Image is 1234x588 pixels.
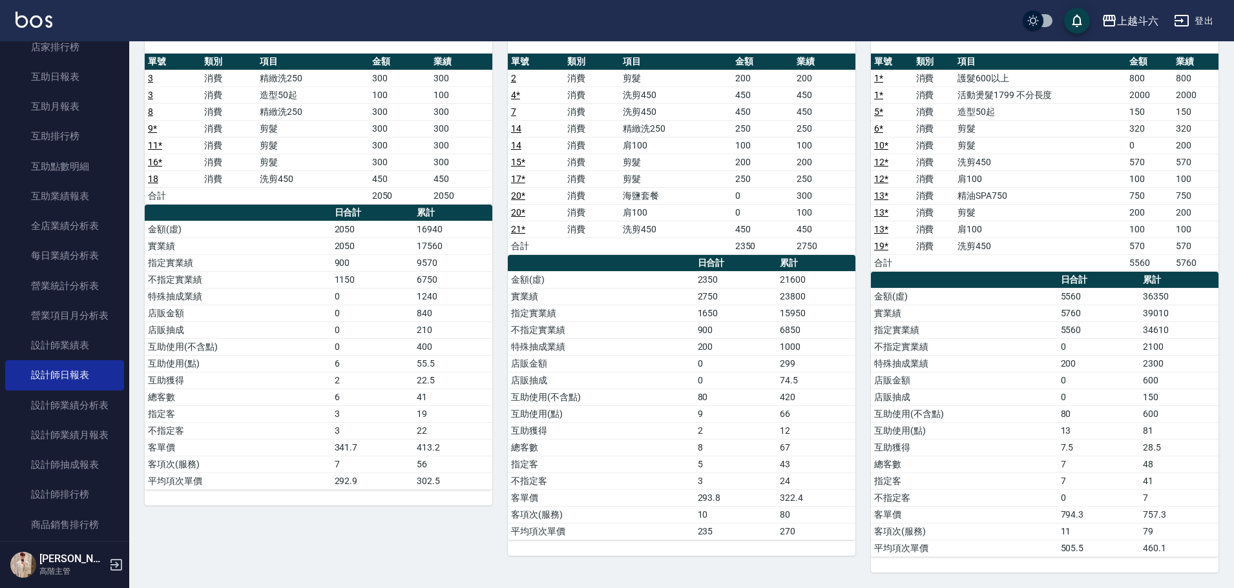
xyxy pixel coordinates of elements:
td: 3 [331,422,413,439]
td: 150 [1173,103,1218,120]
td: 2100 [1140,338,1218,355]
a: 設計師日報表 [5,360,124,390]
td: 450 [732,221,794,238]
td: 消費 [913,120,955,137]
td: 1150 [331,271,413,288]
td: 消費 [913,137,955,154]
th: 類別 [913,54,955,70]
td: 5 [695,456,777,472]
td: 200 [695,338,777,355]
td: 消費 [913,187,955,204]
td: 精緻洗250 [256,103,368,120]
th: 單號 [508,54,564,70]
td: 570 [1126,154,1172,170]
td: 81 [1140,422,1218,439]
td: 300 [369,154,431,170]
td: 消費 [913,154,955,170]
td: 450 [793,86,855,103]
td: 消費 [564,154,620,170]
td: 精緻洗250 [620,120,731,137]
td: 6 [331,355,413,372]
a: 設計師業績月報表 [5,420,124,450]
td: 金額(虛) [145,221,331,238]
td: 2050 [430,187,492,204]
th: 類別 [564,54,620,70]
td: 造型50起 [954,103,1126,120]
td: 5760 [1058,305,1140,321]
td: 肩100 [954,221,1126,238]
td: 48 [1140,456,1218,472]
td: 合計 [871,254,913,271]
td: 消費 [201,170,257,187]
td: 特殊抽成業績 [871,355,1058,372]
th: 金額 [369,54,431,70]
td: 平均項次單價 [145,472,331,489]
td: 金額(虛) [508,271,695,288]
table: a dense table [145,54,492,205]
button: 上越斗六 [1096,8,1164,34]
td: 合計 [508,238,564,254]
td: 450 [732,86,794,103]
a: 營業統計分析表 [5,271,124,301]
td: 300 [793,187,855,204]
td: 36350 [1140,288,1218,305]
th: 金額 [732,54,794,70]
td: 活動燙髮1799 不分長度 [954,86,1126,103]
td: 指定客 [145,405,331,422]
th: 日合計 [331,205,413,221]
td: 剪髮 [954,204,1126,221]
td: 200 [732,70,794,86]
td: 3 [331,405,413,422]
td: 5760 [1173,254,1218,271]
td: 100 [1173,221,1218,238]
td: 300 [430,137,492,154]
a: 商品消耗明細 [5,540,124,569]
td: 292.9 [331,472,413,489]
a: 設計師排行榜 [5,480,124,509]
td: 消費 [913,170,955,187]
td: 900 [695,321,777,338]
td: 2 [331,372,413,389]
td: 消費 [201,154,257,170]
td: 600 [1140,405,1218,422]
td: 消費 [913,86,955,103]
td: 302.5 [413,472,492,489]
td: 5560 [1058,288,1140,305]
td: 總客數 [145,389,331,405]
td: 0 [331,321,413,338]
td: 450 [430,170,492,187]
td: 2 [695,422,777,439]
td: 互助獲得 [871,439,1058,456]
td: 570 [1173,154,1218,170]
td: 19 [413,405,492,422]
td: 店販抽成 [145,321,331,338]
td: 客單價 [145,439,331,456]
td: 250 [793,170,855,187]
table: a dense table [871,54,1218,272]
th: 單號 [871,54,913,70]
td: 1000 [777,338,855,355]
td: 100 [1173,170,1218,187]
td: 精緻洗250 [256,70,368,86]
td: 肩100 [954,170,1126,187]
td: 55.5 [413,355,492,372]
td: 2000 [1173,86,1218,103]
td: 洗剪450 [256,170,368,187]
td: 2350 [732,238,794,254]
a: 互助月報表 [5,92,124,121]
th: 項目 [954,54,1126,70]
button: 登出 [1169,9,1218,33]
table: a dense table [508,54,855,255]
td: 0 [1126,137,1172,154]
td: 不指定實業績 [508,321,695,338]
td: 17560 [413,238,492,254]
td: 客項次(服務) [145,456,331,472]
td: 300 [369,70,431,86]
td: 8 [695,439,777,456]
a: 14 [511,123,521,134]
td: 互助使用(不含點) [871,405,1058,422]
a: 互助點數明細 [5,152,124,181]
td: 300 [369,137,431,154]
td: 海鹽套餐 [620,187,731,204]
td: 剪髮 [256,154,368,170]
